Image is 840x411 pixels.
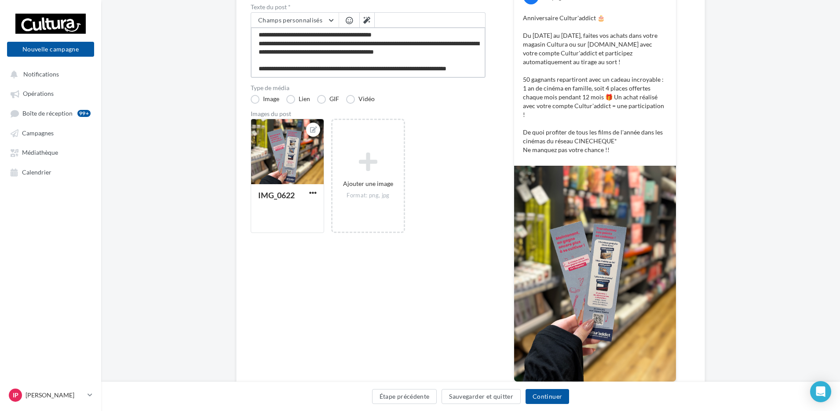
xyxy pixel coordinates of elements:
[23,90,54,98] span: Opérations
[22,129,54,137] span: Campagnes
[251,111,486,117] div: Images du post
[372,389,437,404] button: Étape précédente
[7,387,94,404] a: IP [PERSON_NAME]
[286,95,310,104] label: Lien
[251,13,339,28] button: Champs personnalisés
[251,85,486,91] label: Type de média
[7,42,94,57] button: Nouvelle campagne
[317,95,339,104] label: GIF
[526,389,569,404] button: Continuer
[5,66,92,82] button: Notifications
[77,110,91,117] div: 99+
[22,149,58,156] span: Médiathèque
[442,389,521,404] button: Sauvegarder et quitter
[5,105,96,121] a: Boîte de réception99+
[258,190,295,200] div: IMG_0622
[346,95,375,104] label: Vidéo
[23,70,59,78] span: Notifications
[251,4,486,10] label: Texte du post *
[5,85,96,101] a: Opérations
[5,144,96,160] a: Médiathèque
[523,14,667,154] p: Anniversaire Cultur'addict 🎂 Du [DATE] au [DATE], faites vos achats dans votre magasin Cultura ou...
[26,391,84,400] p: [PERSON_NAME]
[5,125,96,141] a: Campagnes
[13,391,18,400] span: IP
[251,95,279,104] label: Image
[258,16,322,24] span: Champs personnalisés
[22,168,51,176] span: Calendrier
[22,109,73,117] span: Boîte de réception
[810,381,831,402] div: Open Intercom Messenger
[5,164,96,180] a: Calendrier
